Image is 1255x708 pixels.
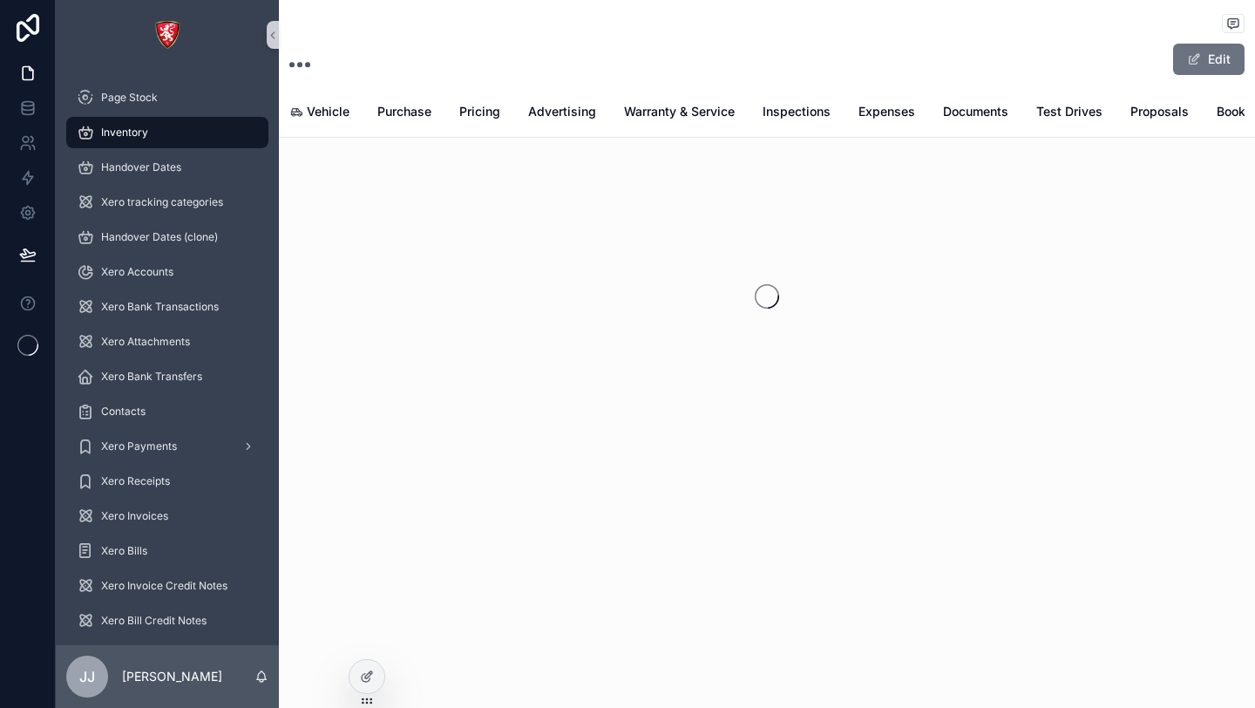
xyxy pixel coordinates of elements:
[66,152,268,183] a: Handover Dates
[858,103,915,120] span: Expenses
[66,570,268,602] a: Xero Invoice Credit Notes
[66,117,268,148] a: Inventory
[66,256,268,288] a: Xero Accounts
[66,221,268,253] a: Handover Dates (clone)
[101,370,202,384] span: Xero Bank Transfers
[763,103,831,120] span: Inspections
[101,544,147,558] span: Xero Bills
[101,405,146,419] span: Contacts
[101,335,190,349] span: Xero Attachments
[101,230,218,244] span: Handover Dates (clone)
[763,96,831,131] a: Inspections
[66,466,268,497] a: Xero Receipts
[66,361,268,392] a: Xero Bank Transfers
[943,103,1008,120] span: Documents
[101,474,170,488] span: Xero Receipts
[943,96,1008,131] a: Documents
[66,605,268,637] a: Xero Bill Credit Notes
[101,300,219,314] span: Xero Bank Transactions
[66,291,268,323] a: Xero Bank Transactions
[101,126,148,140] span: Inventory
[66,396,268,427] a: Contacts
[66,187,268,218] a: Xero tracking categories
[289,96,349,131] a: Vehicle
[56,70,279,645] div: scrollable content
[528,103,596,120] span: Advertising
[79,666,95,687] span: JJ
[101,614,207,628] span: Xero Bill Credit Notes
[101,265,173,279] span: Xero Accounts
[1130,96,1189,131] a: Proposals
[1173,44,1245,75] button: Edit
[66,535,268,567] a: Xero Bills
[101,509,168,523] span: Xero Invoices
[459,103,500,120] span: Pricing
[101,160,181,174] span: Handover Dates
[624,96,735,131] a: Warranty & Service
[1036,103,1102,120] span: Test Drives
[66,500,268,532] a: Xero Invoices
[307,103,349,120] span: Vehicle
[66,326,268,357] a: Xero Attachments
[122,668,222,685] p: [PERSON_NAME]
[101,579,227,593] span: Xero Invoice Credit Notes
[1036,96,1102,131] a: Test Drives
[101,195,223,209] span: Xero tracking categories
[1130,103,1189,120] span: Proposals
[528,96,596,131] a: Advertising
[101,439,177,453] span: Xero Payments
[153,21,181,49] img: App logo
[66,82,268,113] a: Page Stock
[377,103,431,120] span: Purchase
[858,96,915,131] a: Expenses
[624,103,735,120] span: Warranty & Service
[377,96,431,131] a: Purchase
[66,431,268,462] a: Xero Payments
[459,96,500,131] a: Pricing
[101,91,158,105] span: Page Stock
